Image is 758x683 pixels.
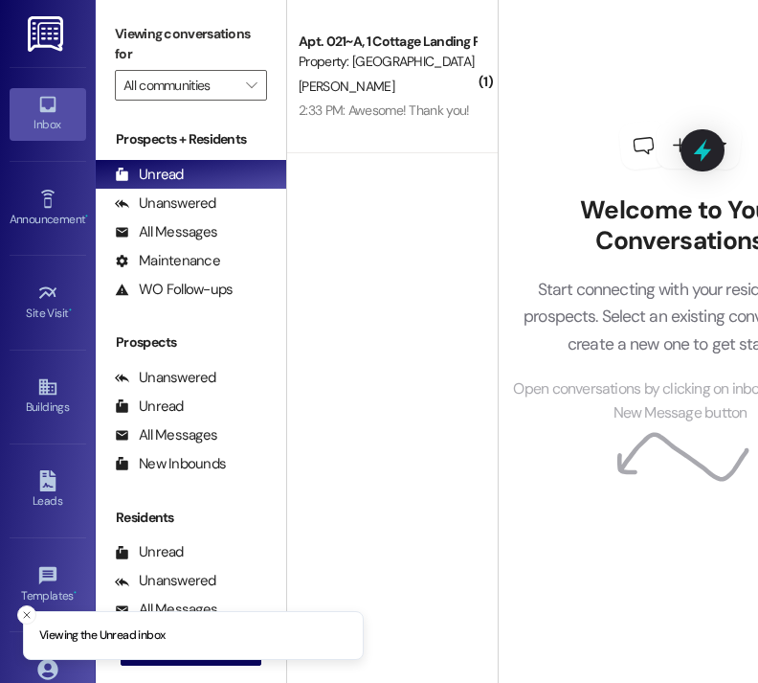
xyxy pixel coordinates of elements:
a: Site Visit • [10,277,86,329]
div: WO Follow-ups [115,280,233,300]
div: Apt. 021~A, 1 Cottage Landing Properties LLC [299,32,476,52]
div: Maintenance [115,251,220,271]
p: Viewing the Unread inbox [39,627,165,645]
span: [PERSON_NAME] [299,78,394,95]
div: Unread [115,165,184,185]
div: Prospects [96,332,286,353]
a: Templates • [10,559,86,611]
i:  [246,78,256,93]
span: • [69,304,72,317]
input: All communities [123,70,236,101]
button: Close toast [17,605,36,625]
div: Residents [96,508,286,528]
div: 2:33 PM: Awesome! Thank you! [299,102,469,119]
div: Property: [GEOGRAPHIC_DATA] [GEOGRAPHIC_DATA] [299,52,476,72]
img: ResiDesk Logo [28,16,67,52]
div: All Messages [115,222,217,242]
div: Unread [115,542,184,562]
a: Inbox [10,88,86,140]
span: • [74,586,77,600]
span: • [85,210,88,223]
div: Unread [115,397,184,417]
div: Prospects + Residents [96,129,286,149]
div: Unanswered [115,368,216,388]
div: New Inbounds [115,454,226,474]
div: All Messages [115,425,217,445]
a: Buildings [10,371,86,422]
a: Leads [10,465,86,516]
div: Unanswered [115,194,216,214]
div: Unanswered [115,571,216,591]
label: Viewing conversations for [115,19,267,70]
